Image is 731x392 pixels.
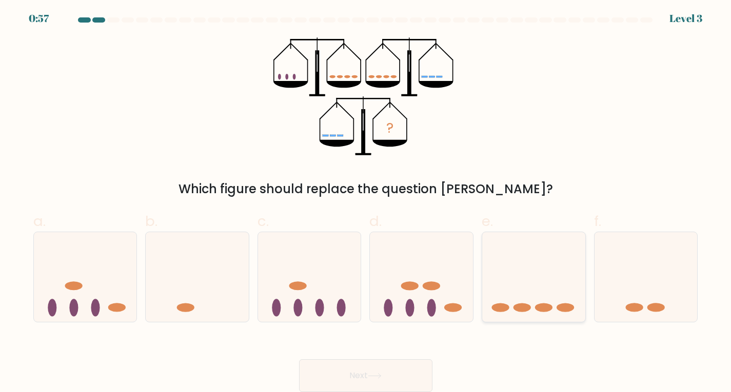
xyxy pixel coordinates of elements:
[386,118,393,137] tspan: ?
[669,11,702,26] div: Level 3
[39,180,692,198] div: Which figure should replace the question [PERSON_NAME]?
[482,211,493,231] span: e.
[145,211,157,231] span: b.
[369,211,382,231] span: d.
[258,211,269,231] span: c.
[299,359,432,392] button: Next
[29,11,49,26] div: 0:57
[594,211,601,231] span: f.
[33,211,46,231] span: a.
